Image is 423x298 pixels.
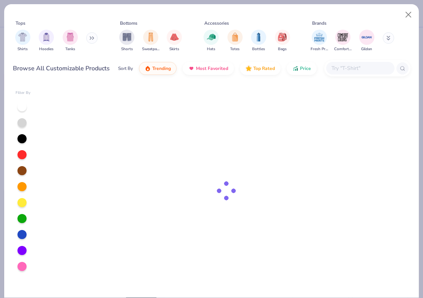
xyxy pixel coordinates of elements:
[13,64,110,73] div: Browse All Customizable Products
[142,30,159,52] div: filter for Sweatpants
[275,30,290,52] div: filter for Bags
[39,30,54,52] button: filter button
[240,62,281,75] button: Top Rated
[15,30,30,52] button: filter button
[39,30,54,52] div: filter for Hoodies
[334,30,352,52] button: filter button
[278,33,286,41] img: Bags Image
[275,30,290,52] button: filter button
[252,46,265,52] span: Bottles
[167,30,182,52] button: filter button
[204,30,219,52] button: filter button
[167,30,182,52] div: filter for Skirts
[287,62,317,75] button: Price
[311,46,328,52] span: Fresh Prints
[204,20,229,27] div: Accessories
[170,33,179,41] img: Skirts Image
[169,46,179,52] span: Skirts
[63,30,78,52] div: filter for Tanks
[334,30,352,52] div: filter for Comfort Colors
[311,30,328,52] div: filter for Fresh Prints
[314,32,325,43] img: Fresh Prints Image
[207,33,216,41] img: Hats Image
[334,46,352,52] span: Comfort Colors
[183,62,234,75] button: Most Favorited
[337,32,349,43] img: Comfort Colors Image
[16,20,25,27] div: Tops
[119,30,134,52] button: filter button
[311,30,328,52] button: filter button
[152,65,171,71] span: Trending
[253,65,275,71] span: Top Rated
[204,30,219,52] div: filter for Hats
[361,32,372,43] img: Gildan Image
[66,33,74,41] img: Tanks Image
[142,30,159,52] button: filter button
[251,30,266,52] button: filter button
[331,64,389,73] input: Try "T-Shirt"
[147,33,155,41] img: Sweatpants Image
[39,46,54,52] span: Hoodies
[17,46,28,52] span: Shirts
[123,33,131,41] img: Shorts Image
[196,65,228,71] span: Most Favorited
[16,90,31,96] div: Filter By
[120,20,137,27] div: Bottoms
[359,30,374,52] div: filter for Gildan
[251,30,266,52] div: filter for Bottles
[401,8,416,22] button: Close
[227,30,243,52] div: filter for Totes
[145,65,151,71] img: trending.gif
[278,46,287,52] span: Bags
[121,46,133,52] span: Shorts
[312,20,327,27] div: Brands
[18,33,27,41] img: Shirts Image
[359,30,374,52] button: filter button
[118,65,133,72] div: Sort By
[230,46,240,52] span: Totes
[119,30,134,52] div: filter for Shorts
[246,65,252,71] img: TopRated.gif
[42,33,51,41] img: Hoodies Image
[65,46,75,52] span: Tanks
[300,65,311,71] span: Price
[361,46,372,52] span: Gildan
[207,46,215,52] span: Hats
[188,65,194,71] img: most_fav.gif
[254,33,263,41] img: Bottles Image
[142,46,159,52] span: Sweatpants
[139,62,177,75] button: Trending
[15,30,30,52] div: filter for Shirts
[231,33,239,41] img: Totes Image
[227,30,243,52] button: filter button
[63,30,78,52] button: filter button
